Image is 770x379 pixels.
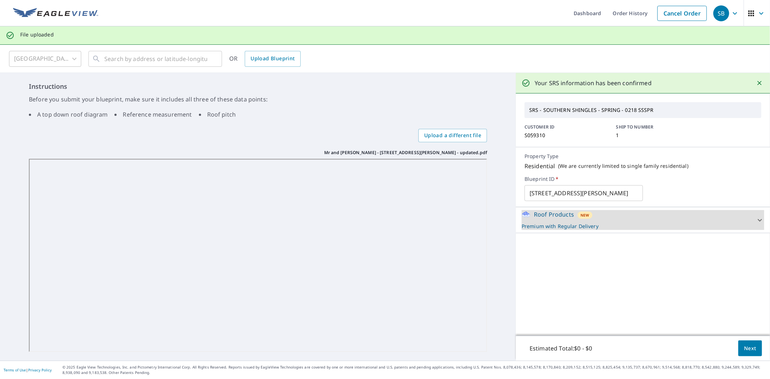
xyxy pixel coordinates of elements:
[535,79,652,87] p: Your SRS information has been confirmed
[418,129,487,142] label: Upload a different file
[744,344,756,353] span: Next
[738,340,762,357] button: Next
[29,82,487,91] h6: Instructions
[104,49,207,69] input: Search by address or latitude-longitude
[522,210,764,230] div: Roof ProductsNewPremium with Regular Delivery
[424,131,481,140] span: Upload a different file
[534,210,574,219] p: Roof Products
[251,54,295,63] span: Upload Blueprint
[525,176,761,182] label: Blueprint ID
[755,78,764,88] button: Close
[29,95,487,104] p: Before you submit your blueprint, make sure it includes all three of these data points:
[616,124,699,130] p: SHIP TO NUMBER
[20,31,54,38] p: File uploaded
[524,340,598,356] p: Estimated Total: $0 - $0
[62,365,766,375] p: © 2025 Eagle View Technologies, Inc. and Pictometry International Corp. All Rights Reserved. Repo...
[657,6,707,21] a: Cancel Order
[229,51,301,67] div: OR
[13,8,98,19] img: EV Logo
[525,153,761,160] p: Property Type
[525,162,555,170] p: Residential
[580,212,590,218] span: New
[616,132,699,138] p: 1
[525,124,608,130] p: CUSTOMER ID
[525,132,608,138] p: S059310
[4,368,52,372] p: |
[4,367,26,373] a: Terms of Use
[29,159,487,352] iframe: Mr and Mrs Patterson - 31323 Alice Lane Tomball TX 77375 - updated.pdf
[245,51,300,67] a: Upload Blueprint
[713,5,729,21] div: SB
[558,163,688,169] p: ( We are currently limited to single family residential )
[114,110,192,119] li: Reference measurement
[522,222,751,230] p: Premium with Regular Delivery
[29,110,108,119] li: A top down roof diagram
[9,49,81,69] div: [GEOGRAPHIC_DATA]
[28,367,52,373] a: Privacy Policy
[526,104,760,116] p: SRS - SOUTHERN SHINGLES - SPRING - 0218 SSSPR
[199,110,236,119] li: Roof pitch
[324,149,487,156] p: Mr and [PERSON_NAME] - [STREET_ADDRESS][PERSON_NAME] - updated.pdf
